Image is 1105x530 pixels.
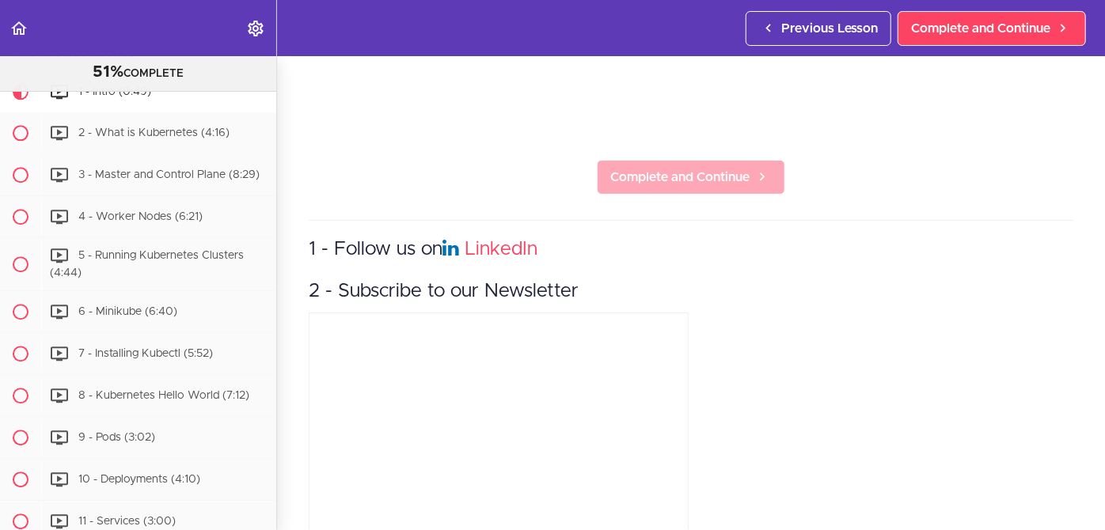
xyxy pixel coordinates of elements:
svg: Settings Menu [246,19,265,38]
a: LinkedIn [465,240,537,259]
span: Complete and Continue [610,168,750,187]
span: 7 - Installing Kubectl (5:52) [78,347,213,358]
span: 2 - What is Kubernetes (4:16) [78,127,230,138]
h3: 1 - Follow us on [309,237,1073,263]
span: 10 - Deployments (4:10) [78,473,200,484]
a: Complete and Continue [597,160,785,195]
a: Complete and Continue [898,11,1086,46]
a: Previous Lesson [746,11,891,46]
span: 51% [93,64,123,80]
span: 11 - Services (3:00) [78,515,176,526]
h3: 2 - Subscribe to our Newsletter [309,278,1073,305]
span: Previous Lesson [781,19,878,38]
span: 3 - Master and Control Plane (8:29) [78,168,260,180]
span: 8 - Kubernetes Hello World (7:12) [78,389,249,400]
span: 5 - Running Kubernetes Clusters (4:44) [50,249,244,278]
span: 9 - Pods (3:02) [78,431,155,442]
div: COMPLETE [20,62,256,83]
span: 6 - Minikube (6:40) [78,305,177,316]
svg: Back to course curriculum [9,19,28,38]
span: Complete and Continue [911,19,1050,38]
span: 4 - Worker Nodes (6:21) [78,210,203,221]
